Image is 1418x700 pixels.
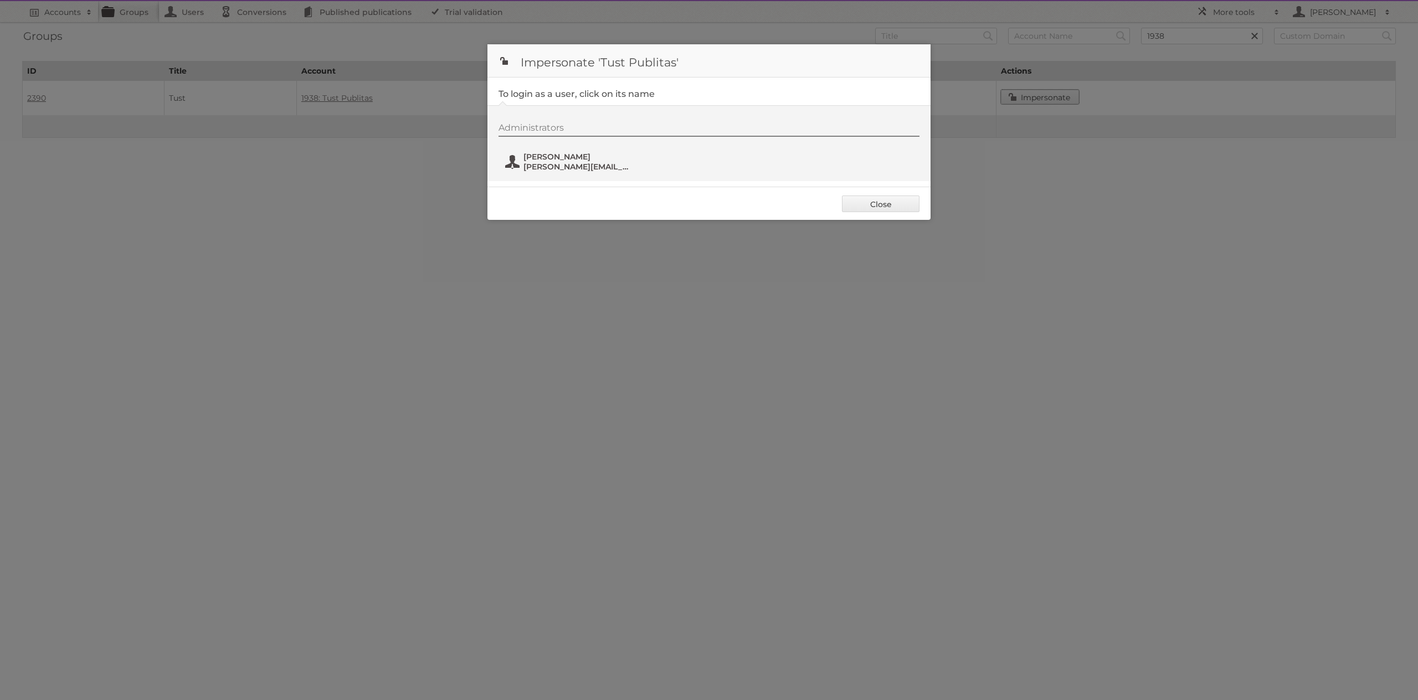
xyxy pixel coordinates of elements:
[523,152,631,162] span: [PERSON_NAME]
[504,151,634,173] button: [PERSON_NAME] [PERSON_NAME][EMAIL_ADDRESS][DOMAIN_NAME]
[499,89,655,99] legend: To login as a user, click on its name
[523,162,631,172] span: [PERSON_NAME][EMAIL_ADDRESS][DOMAIN_NAME]
[499,122,919,137] div: Administrators
[842,195,919,212] a: Close
[487,44,931,78] h1: Impersonate 'Tust Publitas'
